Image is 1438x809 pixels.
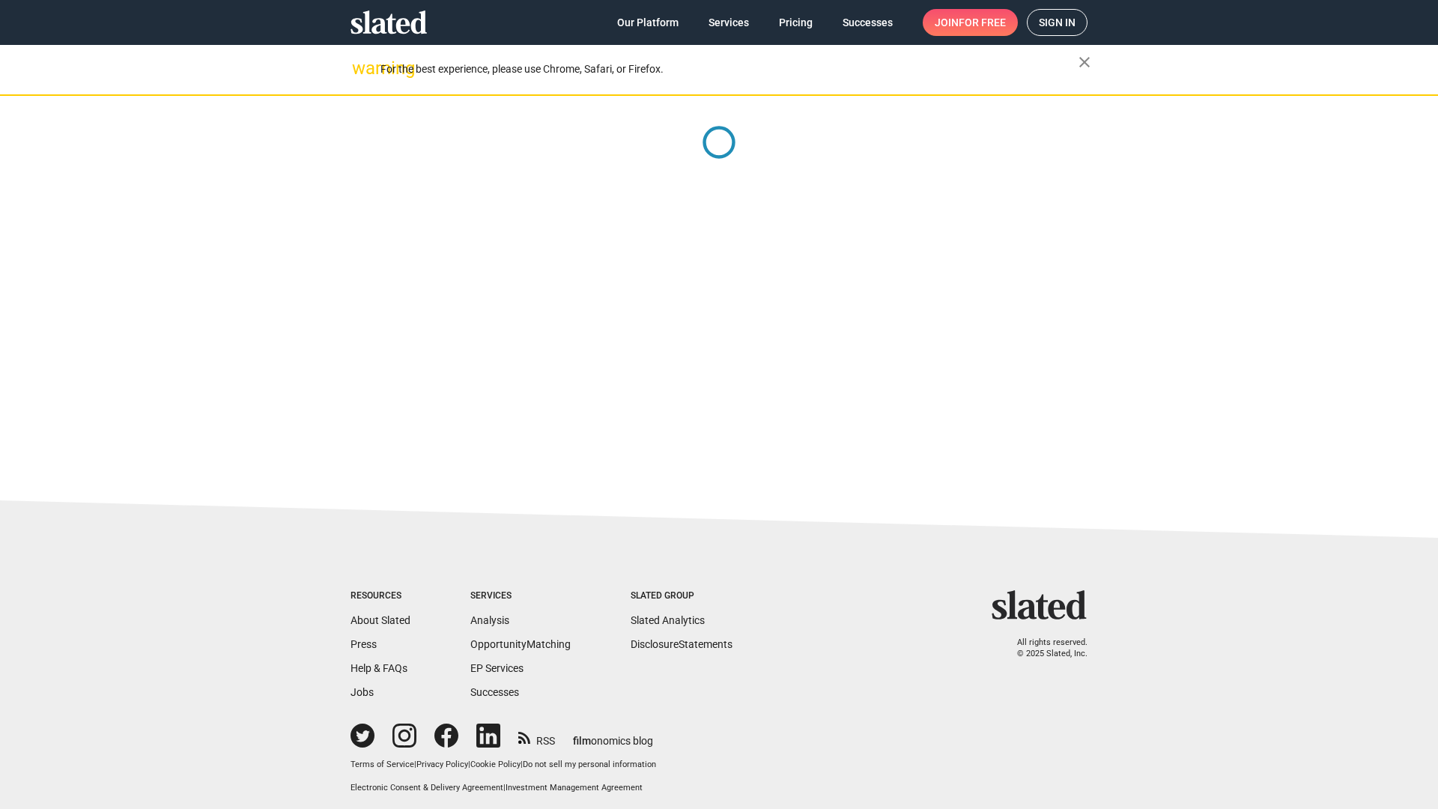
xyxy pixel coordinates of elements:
[935,9,1006,36] span: Join
[843,9,893,36] span: Successes
[380,59,1078,79] div: For the best experience, please use Chrome, Safari, or Firefox.
[416,760,468,769] a: Privacy Policy
[631,638,732,650] a: DisclosureStatements
[779,9,813,36] span: Pricing
[503,783,506,793] span: |
[468,760,470,769] span: |
[709,9,749,36] span: Services
[767,9,825,36] a: Pricing
[631,614,705,626] a: Slated Analytics
[351,783,503,793] a: Electronic Consent & Delivery Agreement
[351,590,410,602] div: Resources
[617,9,679,36] span: Our Platform
[506,783,643,793] a: Investment Management Agreement
[521,760,523,769] span: |
[470,686,519,698] a: Successes
[1001,637,1087,659] p: All rights reserved. © 2025 Slated, Inc.
[352,59,370,77] mat-icon: warning
[351,760,414,769] a: Terms of Service
[923,9,1018,36] a: Joinfor free
[414,760,416,769] span: |
[605,9,691,36] a: Our Platform
[470,590,571,602] div: Services
[470,638,571,650] a: OpportunityMatching
[351,686,374,698] a: Jobs
[959,9,1006,36] span: for free
[470,614,509,626] a: Analysis
[1039,10,1076,35] span: Sign in
[351,662,407,674] a: Help & FAQs
[573,735,591,747] span: film
[697,9,761,36] a: Services
[573,722,653,748] a: filmonomics blog
[518,725,555,748] a: RSS
[523,760,656,771] button: Do not sell my personal information
[351,614,410,626] a: About Slated
[831,9,905,36] a: Successes
[631,590,732,602] div: Slated Group
[470,662,524,674] a: EP Services
[470,760,521,769] a: Cookie Policy
[1027,9,1087,36] a: Sign in
[1076,53,1093,71] mat-icon: close
[351,638,377,650] a: Press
